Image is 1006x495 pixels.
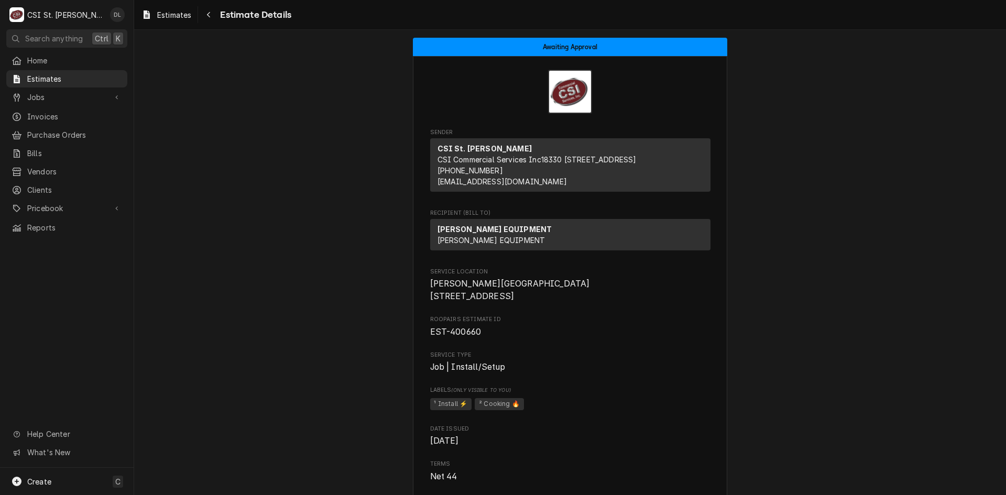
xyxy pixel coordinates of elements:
span: [PERSON_NAME][GEOGRAPHIC_DATA] [STREET_ADDRESS] [430,279,590,301]
span: Roopairs Estimate ID [430,315,710,324]
span: Vendors [27,166,122,177]
span: Bills [27,148,122,159]
div: Service Location [430,268,710,303]
span: Roopairs Estimate ID [430,326,710,338]
span: Clients [27,184,122,195]
span: Jobs [27,92,106,103]
div: Service Type [430,351,710,373]
span: Service Location [430,268,710,276]
img: Logo [548,70,592,114]
span: (Only Visible to You) [451,387,510,393]
span: Pricebook [27,203,106,214]
a: [PHONE_NUMBER] [438,166,503,175]
a: Clients [6,181,127,199]
span: What's New [27,447,121,458]
span: CSI Commercial Services Inc18330 [STREET_ADDRESS] [438,155,637,164]
div: Date Issued [430,425,710,447]
div: Roopairs Estimate ID [430,315,710,338]
a: Invoices [6,108,127,125]
strong: CSI St. [PERSON_NAME] [438,144,532,153]
span: ² Cooking 🔥 [475,398,524,411]
span: Sender [430,128,710,137]
span: Help Center [27,428,121,439]
div: DL [110,7,125,22]
span: [PERSON_NAME] EQUIPMENT [438,236,545,245]
span: Date Issued [430,425,710,433]
div: Estimate Sender [430,128,710,196]
button: Search anythingCtrlK [6,29,127,48]
a: Home [6,52,127,69]
span: Reports [27,222,122,233]
a: [EMAIL_ADDRESS][DOMAIN_NAME] [438,177,567,186]
div: Sender [430,138,710,192]
div: Recipient (Bill To) [430,219,710,250]
span: [DATE] [430,436,459,446]
div: Terms [430,460,710,482]
span: Estimates [27,73,122,84]
a: Estimates [137,6,195,24]
span: Purchase Orders [27,129,122,140]
button: Navigate back [200,6,217,23]
a: Bills [6,145,127,162]
span: Terms [430,470,710,483]
span: Service Type [430,351,710,359]
span: Ctrl [95,33,108,44]
span: Labels [430,386,710,394]
span: Search anything [25,33,83,44]
span: K [116,33,121,44]
a: Go to Pricebook [6,200,127,217]
span: Create [27,477,51,486]
span: Job | Install/Setup [430,362,506,372]
span: Date Issued [430,435,710,447]
span: Estimates [157,9,191,20]
span: Service Type [430,361,710,373]
a: Go to Help Center [6,425,127,443]
a: Go to Jobs [6,89,127,106]
div: CSI St. [PERSON_NAME] [27,9,104,20]
div: Estimate Recipient [430,209,710,255]
span: Home [27,55,122,66]
span: Net 44 [430,471,457,481]
strong: [PERSON_NAME] EQUIPMENT [438,225,552,234]
span: Terms [430,460,710,468]
span: [object Object] [430,397,710,412]
span: Invoices [27,111,122,122]
a: Go to What's New [6,444,127,461]
span: Service Location [430,278,710,302]
div: CSI St. Louis's Avatar [9,7,24,22]
span: Awaiting Approval [543,43,597,50]
div: Sender [430,138,710,196]
a: Reports [6,219,127,236]
a: Purchase Orders [6,126,127,144]
span: ¹ Install ⚡️ [430,398,472,411]
div: [object Object] [430,386,710,412]
span: C [115,476,121,487]
a: Vendors [6,163,127,180]
span: EST-400660 [430,327,482,337]
div: Recipient (Bill To) [430,219,710,255]
a: Estimates [6,70,127,87]
div: David Lindsey's Avatar [110,7,125,22]
span: Estimate Details [217,8,291,22]
span: Recipient (Bill To) [430,209,710,217]
div: C [9,7,24,22]
div: Status [413,38,727,56]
